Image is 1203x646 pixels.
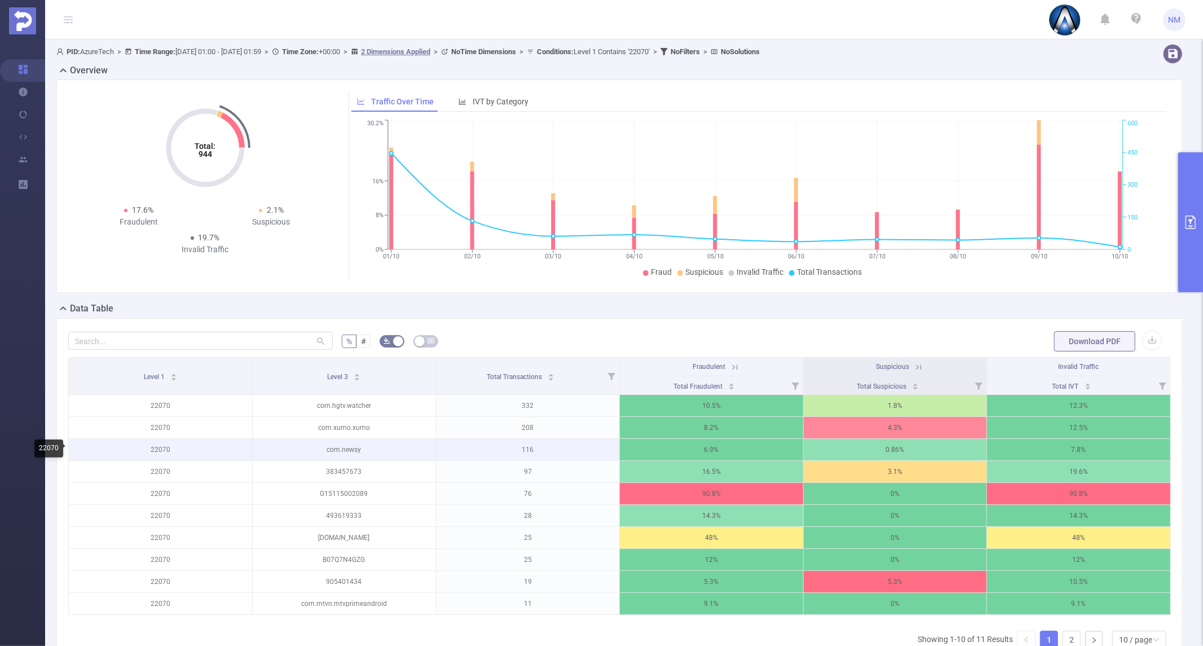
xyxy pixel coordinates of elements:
[436,461,619,482] p: 97
[328,373,350,381] span: Level 3
[253,505,436,526] p: 493619333
[430,47,441,56] span: >
[950,253,966,260] tspan: 08/10
[436,593,619,614] p: 11
[987,395,1170,416] p: 12.3%
[69,461,252,482] p: 22070
[132,205,153,214] span: 17.6%
[700,47,711,56] span: >
[436,527,619,548] p: 25
[1127,149,1138,156] tspan: 450
[548,376,554,380] i: icon: caret-down
[367,120,384,128] tspan: 30.2%
[199,233,220,242] span: 19.7%
[804,417,987,438] p: 4.3%
[67,47,80,56] b: PID:
[354,372,360,379] div: Sort
[144,373,166,381] span: Level 1
[384,337,390,344] i: icon: bg-colors
[139,244,271,256] div: Invalid Traffic
[436,571,619,592] p: 19
[912,381,919,388] div: Sort
[1112,253,1128,260] tspan: 10/10
[372,178,384,185] tspan: 16%
[987,527,1170,548] p: 48%
[620,417,803,438] p: 8.2%
[361,47,430,56] u: 2 Dimensions Applied
[804,505,987,526] p: 0%
[261,47,272,56] span: >
[987,505,1170,526] p: 14.3%
[346,337,352,346] span: %
[135,47,175,56] b: Time Range:
[987,417,1170,438] p: 12.5%
[1085,381,1091,385] i: icon: caret-up
[620,571,803,592] p: 5.3%
[436,417,619,438] p: 208
[620,593,803,614] p: 9.1%
[671,47,700,56] b: No Filters
[170,372,177,379] div: Sort
[376,246,384,253] tspan: 0%
[199,150,212,159] tspan: 944
[253,395,436,416] p: com.hgtv.watcher
[869,253,885,260] tspan: 07/10
[69,571,252,592] p: 22070
[69,593,252,614] p: 22070
[205,216,338,228] div: Suspicious
[1153,636,1160,644] i: icon: down
[1127,120,1138,128] tspan: 600
[987,593,1170,614] p: 9.1%
[987,549,1170,570] p: 12%
[253,439,436,460] p: com.newsy
[70,64,108,77] h2: Overview
[728,381,735,388] div: Sort
[170,372,177,375] i: icon: caret-up
[693,363,725,371] span: Fraudulent
[253,593,436,614] p: com.mtvn.mtvprimeandroid
[971,376,986,394] i: Filter menu
[69,483,252,504] p: 22070
[451,47,516,56] b: No Time Dimensions
[253,483,436,504] p: G15115002089
[464,253,481,260] tspan: 02/10
[913,381,919,385] i: icon: caret-up
[651,267,672,276] span: Fraud
[68,332,333,350] input: Search...
[69,395,252,416] p: 22070
[253,417,436,438] p: com.xumo.xumo
[1031,253,1047,260] tspan: 09/10
[548,372,554,379] div: Sort
[1059,363,1099,371] span: Invalid Traffic
[340,47,351,56] span: >
[987,439,1170,460] p: 7.8%
[788,253,804,260] tspan: 06/10
[253,527,436,548] p: [DOMAIN_NAME]
[620,439,803,460] p: 6.9%
[787,376,803,394] i: Filter menu
[620,395,803,416] p: 10.5%
[729,385,735,389] i: icon: caret-down
[1091,637,1098,644] i: icon: right
[1023,636,1030,643] i: icon: left
[804,527,987,548] p: 0%
[729,381,735,385] i: icon: caret-up
[987,461,1170,482] p: 19.6%
[56,47,760,56] span: AzureTech [DATE] 01:00 - [DATE] 01:59 +00:00
[436,505,619,526] p: 28
[620,483,803,504] p: 90.8%
[804,461,987,482] p: 3.1%
[797,267,862,276] span: Total Transactions
[548,372,554,375] i: icon: caret-up
[987,483,1170,504] p: 90.8%
[620,461,803,482] p: 16.5%
[282,47,319,56] b: Time Zone:
[383,253,399,260] tspan: 01/10
[685,267,723,276] span: Suspicious
[620,505,803,526] p: 14.3%
[428,337,434,344] i: icon: table
[857,383,909,390] span: Total Suspicious
[69,439,252,460] p: 22070
[487,373,544,381] span: Total Transactions
[804,439,987,460] p: 0.86%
